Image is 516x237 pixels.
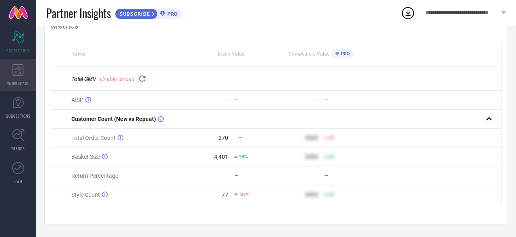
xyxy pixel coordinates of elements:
span: Customer Count (New vs Repeat) [71,116,156,122]
span: Return Percentage [71,173,118,179]
a: SUBSCRIBEPRO [115,6,181,19]
span: — [239,135,242,141]
span: 50 [329,192,334,197]
span: Unable to load [100,76,135,82]
span: AISP [71,97,83,103]
div: 77 [222,191,228,198]
span: Brand Value [218,51,244,57]
span: Style Count [71,191,100,198]
span: Partner Insights [46,5,111,21]
span: WORKSPACE [7,80,29,86]
span: Total Order Count [71,135,116,141]
div: — [224,173,229,179]
span: Total GMV [71,76,96,82]
span: SCORECARDS [6,48,30,54]
div: — [325,173,366,179]
div: Open download list [401,6,415,20]
span: TRENDS [11,146,25,152]
span: SUGGESTIONS [6,113,31,119]
div: — [235,97,276,103]
div: Metrics [51,21,501,31]
span: 19% [239,154,248,160]
span: Name [71,52,85,57]
span: PRO [165,11,177,17]
div: — [224,97,229,103]
div: Reload "Total GMV" [137,73,148,84]
div: — [235,173,276,179]
span: -37% [239,192,250,197]
div: 270 [218,135,228,141]
div: 4,401 [214,154,228,160]
span: Competitors Value [289,51,329,57]
span: Basket Size [71,154,100,160]
span: FWD [15,178,22,184]
span: SUBSCRIBE [115,11,152,17]
div: — [314,173,318,179]
div: 9999 [305,135,318,141]
div: 9999 [305,191,318,198]
span: 50 [329,154,334,160]
div: — [325,97,366,103]
div: 9999 [305,154,318,160]
span: PRO [339,51,350,56]
div: — [314,97,318,103]
span: 50 [329,135,334,141]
